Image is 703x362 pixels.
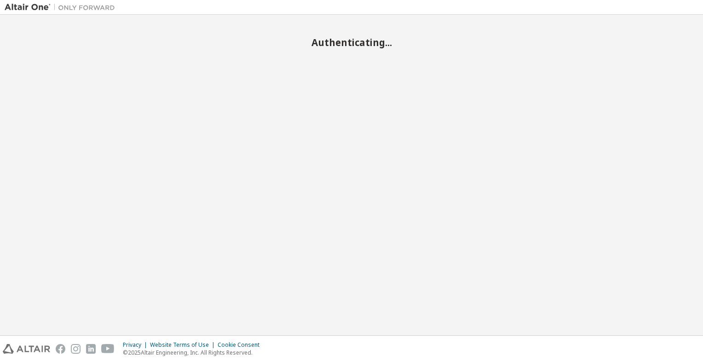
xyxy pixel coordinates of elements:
img: Altair One [5,3,120,12]
img: instagram.svg [71,344,81,354]
img: linkedin.svg [86,344,96,354]
img: facebook.svg [56,344,65,354]
img: altair_logo.svg [3,344,50,354]
div: Cookie Consent [218,341,265,349]
img: youtube.svg [101,344,115,354]
div: Privacy [123,341,150,349]
h2: Authenticating... [5,36,698,48]
p: © 2025 Altair Engineering, Inc. All Rights Reserved. [123,349,265,356]
div: Website Terms of Use [150,341,218,349]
